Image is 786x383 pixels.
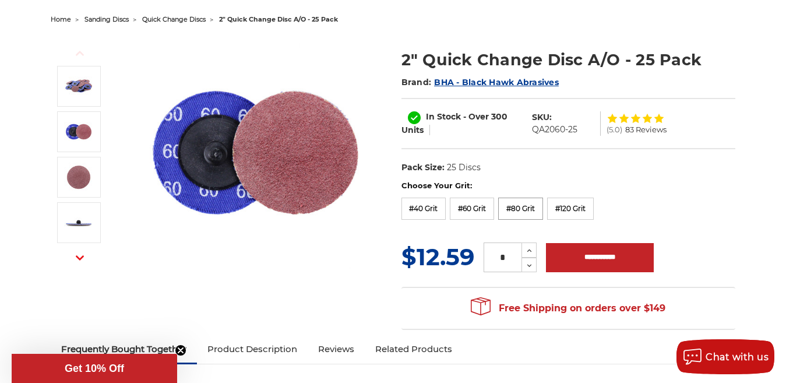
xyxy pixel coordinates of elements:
[142,15,206,23] a: quick change discs
[219,15,338,23] span: 2" quick change disc a/o - 25 pack
[65,363,124,374] span: Get 10% Off
[491,111,507,122] span: 300
[197,336,308,362] a: Product Description
[365,336,463,362] a: Related Products
[401,180,735,192] label: Choose Your Grit:
[401,48,735,71] h1: 2" Quick Change Disc A/O - 25 Pack
[447,161,481,174] dd: 25 Discs
[532,124,577,136] dd: QA2060-25
[139,36,372,269] img: 2 inch red aluminum oxide quick change sanding discs for metalwork
[401,125,424,135] span: Units
[401,77,432,87] span: Brand:
[12,354,177,383] div: Get 10% OffClose teaser
[607,126,622,133] span: (5.0)
[401,243,474,271] span: $12.59
[51,15,71,23] a: home
[64,163,93,192] img: BHA 60 grit 2-inch red quick change disc for metal and wood finishing
[463,111,489,122] span: - Over
[706,352,769,363] span: Chat with us
[426,111,461,122] span: In Stock
[532,111,552,124] dt: SKU:
[64,208,93,237] img: Side view of 2 inch quick change sanding disc showcasing the locking system for easy swap
[401,161,445,174] dt: Pack Size:
[51,336,197,362] a: Frequently Bought Together
[175,345,186,356] button: Close teaser
[66,245,94,270] button: Next
[625,126,667,133] span: 83 Reviews
[308,336,365,362] a: Reviews
[66,41,94,66] button: Previous
[84,15,129,23] a: sanding discs
[676,339,774,374] button: Chat with us
[64,72,93,101] img: 2 inch red aluminum oxide quick change sanding discs for metalwork
[434,77,559,87] a: BHA - Black Hawk Abrasives
[471,297,665,320] span: Free Shipping on orders over $149
[64,117,93,146] img: BHA 60 grit 2-inch quick change sanding disc for rapid material removal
